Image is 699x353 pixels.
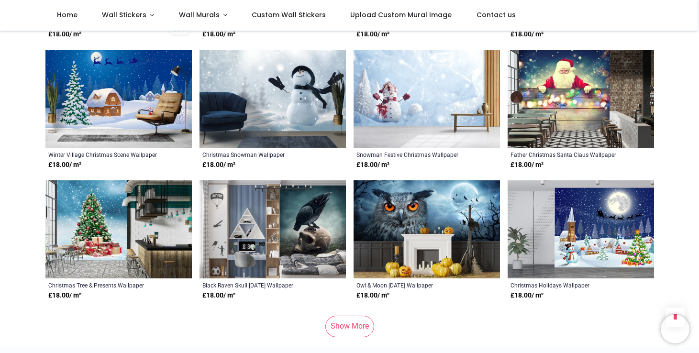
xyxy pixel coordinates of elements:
[354,180,500,278] img: Owl & Moon Halloween Wall Mural Wallpaper
[202,281,315,289] a: Black Raven Skull [DATE] Wallpaper
[202,291,235,300] strong: £ 18.00 / m²
[200,50,346,148] img: Happy Christmas Snowman Wall Mural Wallpaper
[325,316,374,337] a: Show More
[350,10,452,20] span: Upload Custom Mural Image
[477,10,516,20] span: Contact us
[45,50,192,148] img: Winter Village Christmas Scene Wall Mural Wallpaper
[48,291,81,300] strong: £ 18.00 / m²
[102,10,146,20] span: Wall Stickers
[202,151,315,158] a: Christmas Snowman Wallpaper
[202,160,235,170] strong: £ 18.00 / m²
[48,30,81,39] strong: £ 18.00 / m²
[48,281,161,289] a: Christmas Tree & Presents Wallpaper
[510,151,623,158] a: Father Christmas Santa Claus Wallpaper
[356,160,389,170] strong: £ 18.00 / m²
[508,50,654,148] img: Father Christmas Santa Claus Wall Mural Wallpaper - Mod9
[45,180,192,278] img: Christmas Tree & Presents Wall Mural Wallpaper
[356,281,469,289] a: Owl & Moon [DATE] Wallpaper
[508,180,654,278] img: Christmas Holidays Wall Mural Wallpaper
[356,30,389,39] strong: £ 18.00 / m²
[48,151,161,158] a: Winter Village Christmas Scene Wallpaper
[510,160,544,170] strong: £ 18.00 / m²
[57,10,78,20] span: Home
[179,10,220,20] span: Wall Murals
[200,180,346,278] img: Black Raven Skull Halloween Wall Mural Wallpaper
[661,315,689,343] iframe: Brevo live chat
[356,291,389,300] strong: £ 18.00 / m²
[510,281,623,289] a: Christmas Holidays Wallpaper
[252,10,326,20] span: Custom Wall Stickers
[354,50,500,148] img: Happy Snowman Festive Christmas Wall Mural Wallpaper
[510,291,544,300] strong: £ 18.00 / m²
[48,160,81,170] strong: £ 18.00 / m²
[356,151,469,158] a: Snowman Festive Christmas Wallpaper
[202,30,235,39] strong: £ 18.00 / m²
[510,30,544,39] strong: £ 18.00 / m²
